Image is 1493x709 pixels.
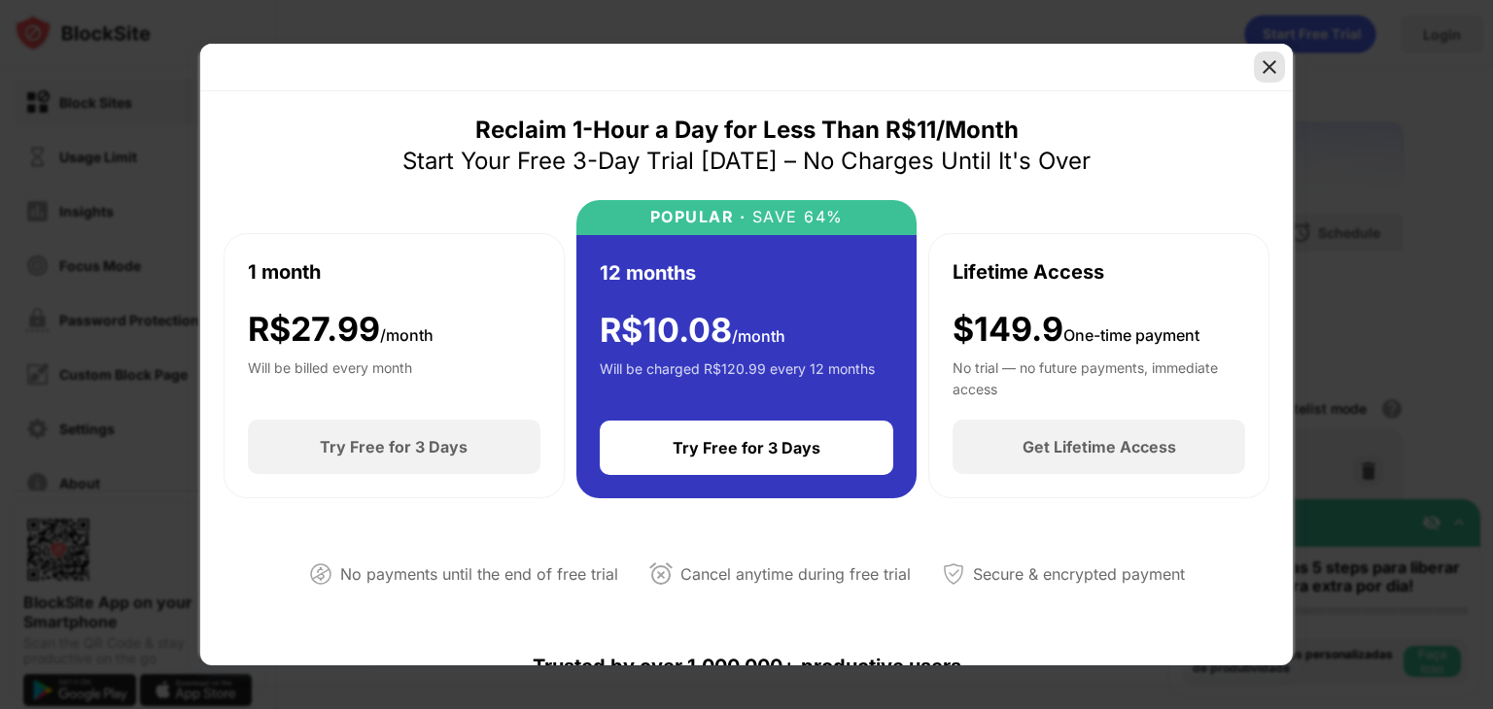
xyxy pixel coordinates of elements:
[248,310,434,350] div: R$ 27.99
[746,208,844,226] div: SAVE 64%
[942,562,965,586] img: secured-payment
[953,310,1199,350] div: $149.9
[732,326,785,346] span: /month
[953,357,1245,396] div: No trial — no future payments, immediate access
[309,562,332,586] img: not-paying
[650,208,746,226] div: POPULAR ·
[953,257,1104,287] div: Lifetime Access
[475,115,1019,146] div: Reclaim 1-Hour a Day for Less Than R$11/Month
[340,560,618,589] div: No payments until the end of free trial
[600,258,696,287] div: 12 months
[680,560,911,589] div: Cancel anytime during free trial
[248,257,321,287] div: 1 month
[600,358,875,397] div: Will be charged R$120.99 every 12 months
[1063,325,1199,345] span: One-time payment
[248,357,412,396] div: Will be billed every month
[673,438,820,457] div: Try Free for 3 Days
[1023,437,1176,456] div: Get Lifetime Access
[973,560,1185,589] div: Secure & encrypted payment
[600,311,785,351] div: R$ 10.08
[320,437,468,456] div: Try Free for 3 Days
[649,562,673,586] img: cancel-anytime
[402,146,1091,177] div: Start Your Free 3-Day Trial [DATE] – No Charges Until It's Over
[380,325,434,345] span: /month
